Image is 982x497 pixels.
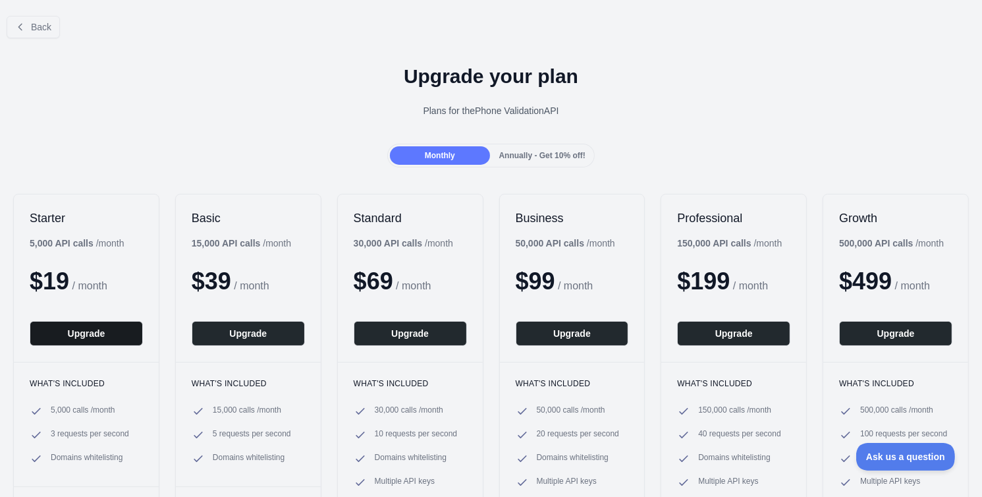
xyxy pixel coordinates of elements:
div: / month [839,237,944,250]
span: $ 99 [516,268,555,295]
div: / month [516,237,615,250]
iframe: Toggle Customer Support [856,443,956,471]
b: 150,000 API calls [677,238,751,248]
span: $ 499 [839,268,892,295]
div: / month [354,237,453,250]
h2: Standard [354,210,467,226]
h2: Professional [677,210,790,226]
div: / month [677,237,782,250]
b: 30,000 API calls [354,238,423,248]
h2: Growth [839,210,952,226]
b: 500,000 API calls [839,238,913,248]
span: $ 199 [677,268,730,295]
span: $ 69 [354,268,393,295]
h2: Business [516,210,629,226]
b: 50,000 API calls [516,238,585,248]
